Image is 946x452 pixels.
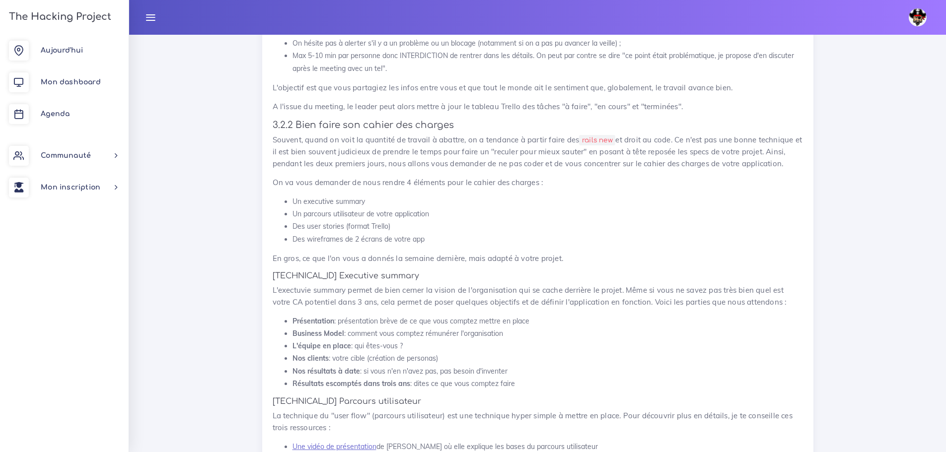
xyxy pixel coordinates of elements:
[292,329,344,338] strong: Business Model
[273,101,803,113] p: A l'issue du meeting, le leader peut alors mettre à jour le tableau Trello des tâches "à faire", ...
[273,253,803,264] p: En gros, ce que l'on vous a donnés la semaine dernière, mais adapté à votre projet.
[6,11,111,22] h3: The Hacking Project
[292,367,360,376] strong: Nos résultats à date
[41,184,100,191] span: Mon inscription
[292,37,803,50] li: On hésite pas à alerter s'il y a un problème ou un blocage (notamment si on a pas pu avancer la v...
[41,78,101,86] span: Mon dashboard
[292,352,803,365] li: : votre cible (création de personas)
[579,135,615,145] code: rails new
[292,340,803,352] li: : qui êtes-vous ?
[292,195,803,208] li: Un executive summary
[273,397,803,406] h5: [TECHNICAL_ID] Parcours utilisateur
[292,365,803,378] li: : si vous n'en n'avez pas, pas besoin d'inventer
[292,442,376,451] a: Une vidéo de présentation
[909,8,927,26] img: avatar
[273,177,803,189] p: On va vous demander de nous rendre 4 éléments pour le cahier des charges :
[292,317,334,325] strong: Présentation
[292,378,803,390] li: : dites ce que vous comptez faire
[292,220,803,233] li: Des user stories (format Trello)
[273,82,803,94] p: L'objectif est que vous partagiez les infos entre vous et que tout le monde ait le sentiment que,...
[41,47,83,54] span: Aujourd'hui
[41,152,91,159] span: Communauté
[292,50,803,74] li: Max 5-10 min par personne donc INTERDICTION de rentrer dans les détails. On peut par contre se di...
[292,379,410,388] strong: Résultats escomptés dans trois ans
[41,110,70,118] span: Agenda
[273,410,803,434] p: La technique du "user flow" (parcours utilisateur) est une technique hyper simple à mettre en pla...
[273,284,803,308] p: L'exectuvie summary permet de bien cerner la vision de l'organisation qui se cache derrière le pr...
[273,271,803,281] h5: [TECHNICAL_ID] Executive summary
[273,134,803,170] p: Souvent, quand on voit la quantité de travail à abattre, on a tendance à partir faire des et droi...
[292,327,803,340] li: : comment vous comptez rémunérer l'organisation
[273,120,803,130] h4: 3.2.2 Bien faire son cahier des charges
[292,315,803,327] li: : présentation brève de ce que vous comptez mettre en place
[292,341,351,350] strong: L'équipe en place
[292,354,329,363] strong: Nos clients
[292,233,803,246] li: Des wireframes de 2 écrans de votre app
[292,208,803,220] li: Un parcours utilisateur de votre application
